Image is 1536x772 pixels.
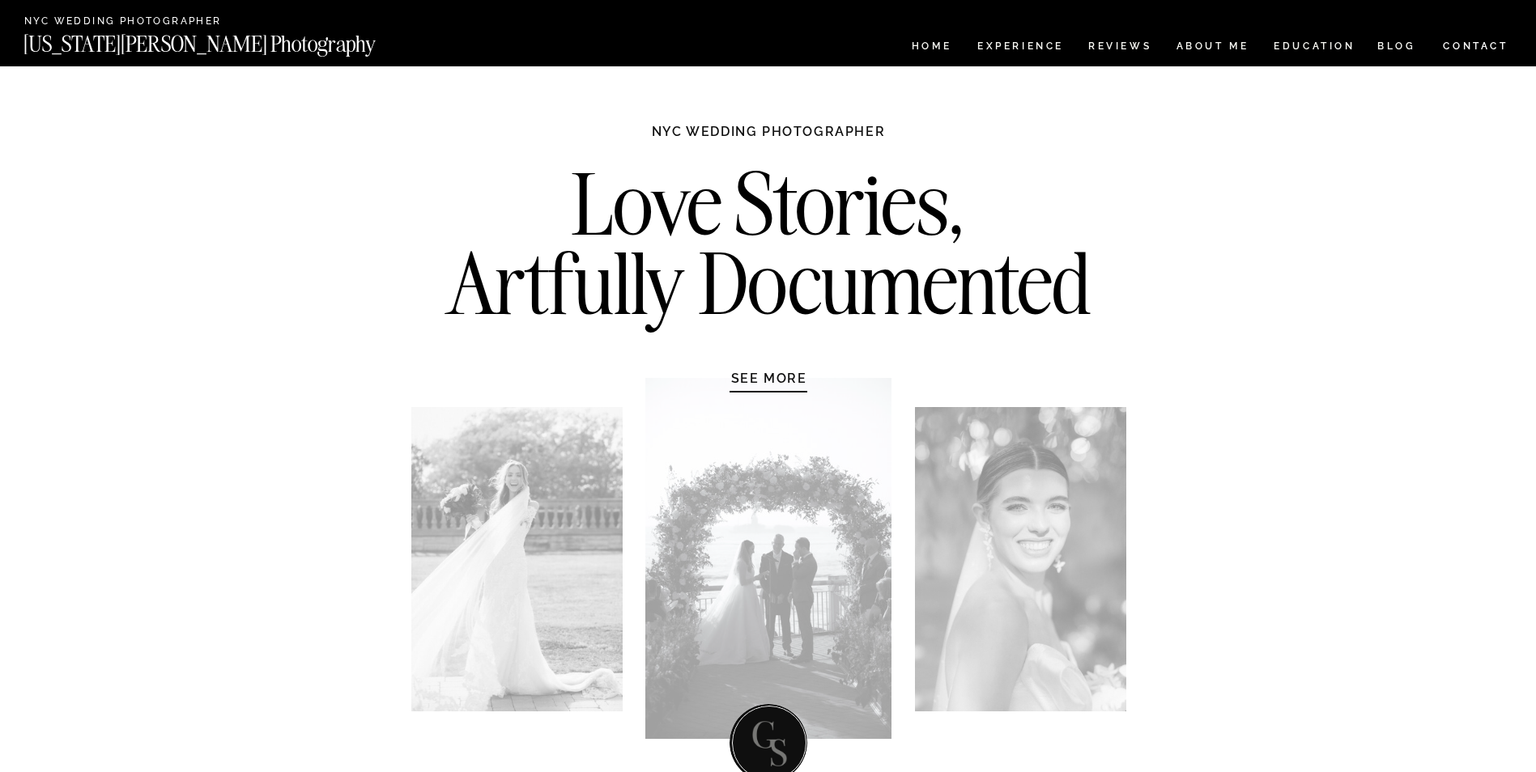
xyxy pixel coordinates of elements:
[1088,41,1149,55] a: REVIEWS
[692,370,846,386] a: SEE MORE
[908,41,955,55] a: HOME
[429,164,1108,334] h2: Love Stories, Artfully Documented
[24,16,268,28] a: NYC Wedding Photographer
[1442,37,1509,55] a: CONTACT
[1272,41,1357,55] a: EDUCATION
[1176,41,1249,55] a: ABOUT ME
[23,33,430,47] a: [US_STATE][PERSON_NAME] Photography
[617,123,921,155] h1: NYC WEDDING PHOTOGRAPHER
[977,41,1062,55] a: Experience
[1377,41,1416,55] a: BLOG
